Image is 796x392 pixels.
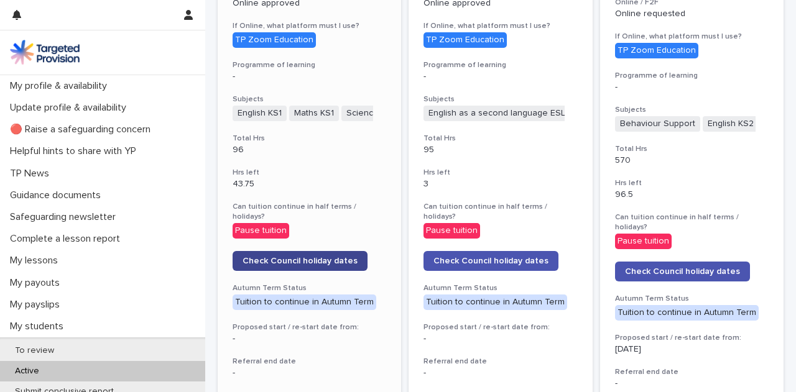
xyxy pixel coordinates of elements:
[233,368,386,378] p: -
[423,251,558,271] a: Check Council holiday dates
[423,322,577,332] h3: Proposed start / re-start date from:
[615,294,769,304] h3: Autumn Term Status
[233,251,368,271] a: Check Council holiday dates
[233,202,386,222] h3: Can tuition continue in half terms / holidays?
[5,233,130,245] p: Complete a lesson report
[423,106,593,121] span: English as a second language ESL / EAL
[233,322,386,332] h3: Proposed start / re-start date from:
[233,283,386,293] h3: Autumn Term Status
[423,334,577,344] p: -
[423,145,577,155] p: 95
[233,134,386,144] h3: Total Hrs
[423,21,577,31] h3: If Online, what platform must I use?
[615,378,769,389] p: -
[423,168,577,178] h3: Hrs left
[423,283,577,293] h3: Autumn Term Status
[423,134,577,144] h3: Total Hrs
[5,189,111,201] p: Guidance documents
[423,32,507,48] div: TP Zoom Education
[233,32,316,48] div: TP Zoom Education
[423,357,577,367] h3: Referral end date
[615,71,769,81] h3: Programme of learning
[233,106,287,121] span: English KS1
[5,80,117,92] p: My profile & availability
[423,294,567,310] div: Tuition to continue in Autumn Term
[5,277,70,289] p: My payouts
[233,94,386,104] h3: Subjects
[5,168,59,180] p: TP News
[233,179,386,189] p: 43.75
[5,321,73,332] p: My students
[233,60,386,70] h3: Programme of learning
[615,144,769,154] h3: Total Hrs
[5,345,64,356] p: To review
[233,223,289,239] div: Pause tuition
[615,305,759,321] div: Tuition to continue in Autumn Term
[5,211,126,223] p: Safeguarding newsletter
[703,116,759,132] span: English KS2
[615,262,750,281] a: Check Council holiday dates
[423,60,577,70] h3: Programme of learning
[341,106,400,121] span: Science KS1
[615,234,672,249] div: Pause tuition
[423,368,577,378] p: -
[10,40,80,65] img: M5nRWzHhSzIhMunXDL62
[5,124,160,135] p: 🔴 Raise a safeguarding concern
[233,21,386,31] h3: If Online, what platform must I use?
[615,333,769,343] h3: Proposed start / re-start date from:
[615,32,769,42] h3: If Online, what platform must I use?
[5,299,70,311] p: My payslips
[615,344,769,355] p: [DATE]
[5,145,146,157] p: Helpful hints to share with YP
[233,71,386,82] p: -
[423,94,577,104] h3: Subjects
[423,223,480,239] div: Pause tuition
[615,155,769,166] p: 570
[615,43,698,58] div: TP Zoom Education
[289,106,339,121] span: Maths KS1
[243,257,358,265] span: Check Council holiday dates
[233,334,386,344] p: -
[5,255,68,267] p: My lessons
[5,102,136,114] p: Update profile & availability
[615,82,769,93] p: -
[233,357,386,367] h3: Referral end date
[615,212,769,232] h3: Can tuition continue in half terms / holidays?
[233,145,386,155] p: 96
[615,178,769,188] h3: Hrs left
[423,71,577,82] p: -
[233,294,376,310] div: Tuition to continue in Autumn Term
[423,179,577,189] p: 3
[433,257,548,265] span: Check Council holiday dates
[423,202,577,222] h3: Can tuition continue in half terms / holidays?
[615,116,700,132] span: Behaviour Support
[615,9,769,19] p: Online requested
[625,267,740,276] span: Check Council holiday dates
[5,366,49,376] p: Active
[615,189,769,200] p: 96.5
[615,367,769,377] h3: Referral end date
[615,105,769,115] h3: Subjects
[233,168,386,178] h3: Hrs left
